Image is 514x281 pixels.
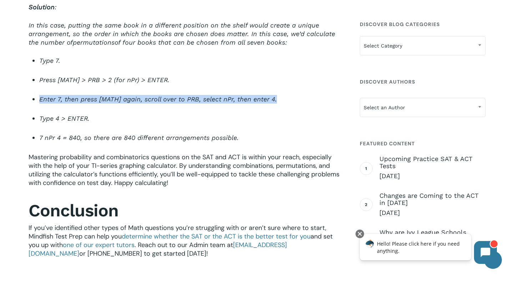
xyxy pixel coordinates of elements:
a: one of our expert tutors [63,241,135,249]
a: Changes are Coming to the ACT in [DATE] [DATE] [379,192,485,217]
a: [EMAIL_ADDRESS][DOMAIN_NAME] [29,241,287,258]
span: 7 nPr 4 = 840, so there are 840 different arrangements possible. [39,134,239,141]
span: : [29,3,56,11]
a: determine whether the SAT or the ACT is the better test for you [122,232,311,241]
iframe: Chatbot [352,228,504,271]
span: Changes are Coming to the ACT in [DATE] [379,192,485,206]
i: permutations [73,39,115,46]
span: Select Category [360,36,485,55]
span: Select Category [360,38,485,53]
span: Press [MATH] > PRB > 2 (for nPr) > ENTER. [39,76,170,84]
span: Enter 7, then press [MATH] again, scroll over to PRB, select nPr, then enter 4. [39,95,277,103]
span: Select an Author [360,100,485,115]
strong: Solution [29,3,55,11]
h4: Discover Blog Categories [360,18,485,31]
span: and set you up with [29,232,333,249]
a: Upcoming Practice SAT & ACT Tests [DATE] [379,155,485,180]
span: or [PHONE_NUMBER] to get started [DATE]! [79,249,208,258]
span: [DATE] [379,172,485,180]
h4: Featured Content [360,137,485,150]
span: of four books that can be chosen from all seven books: [115,39,287,46]
span: Upcoming Practice SAT & ACT Tests [379,155,485,170]
span: [DATE] [379,209,485,217]
strong: Conclusion [29,200,119,221]
span: . Reach out to our Admin team at [135,241,233,249]
span: Select an Author [360,98,485,117]
span: Type 7. [39,57,60,64]
span: If you’ve identified other types of Math questions you’re struggling with or aren’t sure where to... [29,224,326,241]
span: In this case, putting the same book in a different position on the shelf would create a unique ar... [29,21,335,46]
span: Type 4 > ENTER. [39,115,90,122]
h4: Discover Authors [360,75,485,88]
span: Mastering probability and combinatorics questions on the SAT and ACT is within your reach, especi... [29,153,339,187]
